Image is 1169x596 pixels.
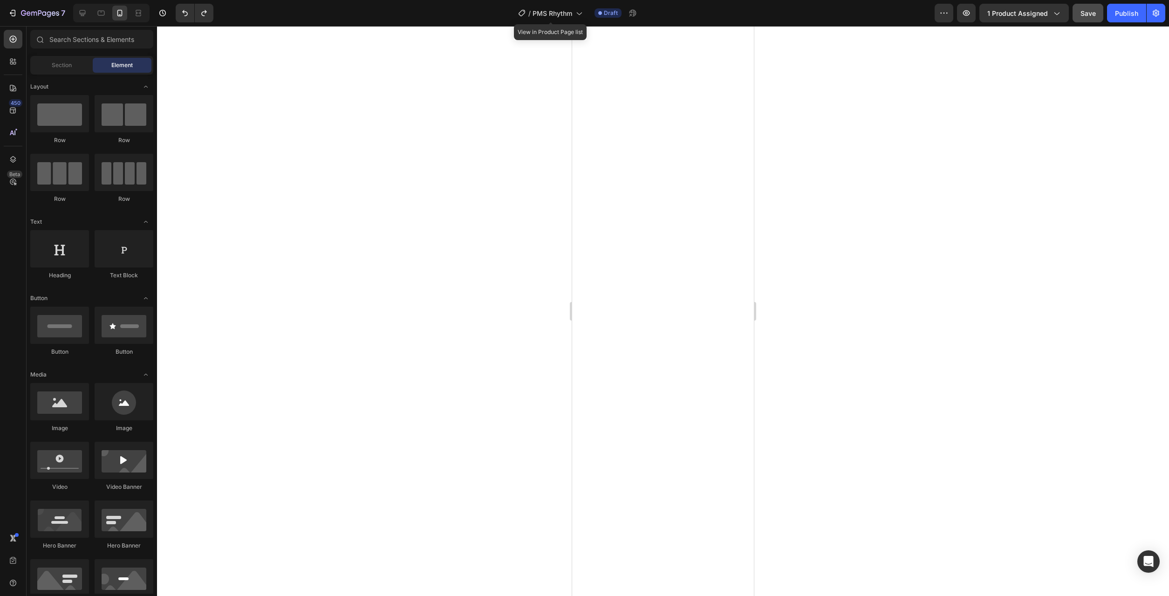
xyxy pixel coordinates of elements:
span: Text [30,218,42,226]
div: Text Block [95,271,153,280]
span: Draft [604,9,618,17]
div: 450 [9,99,22,107]
button: Save [1073,4,1103,22]
div: Hero Banner [30,541,89,550]
div: Video Banner [95,483,153,491]
iframe: Design area [572,26,754,596]
div: Image [95,424,153,432]
div: Open Intercom Messenger [1137,550,1160,573]
div: Video [30,483,89,491]
p: 7 [61,7,65,19]
div: Hero Banner [95,541,153,550]
span: Layout [30,82,48,91]
div: Image [30,424,89,432]
button: Publish [1107,4,1146,22]
div: Row [30,195,89,203]
span: Button [30,294,48,302]
div: Publish [1115,8,1138,18]
div: Undo/Redo [176,4,213,22]
span: Save [1080,9,1096,17]
span: Toggle open [138,291,153,306]
span: Toggle open [138,367,153,382]
span: Toggle open [138,79,153,94]
span: / [528,8,531,18]
span: Element [111,61,133,69]
span: Media [30,370,47,379]
div: Row [95,195,153,203]
span: 1 product assigned [987,8,1048,18]
input: Search Sections & Elements [30,30,153,48]
div: Beta [7,171,22,178]
div: Row [30,136,89,144]
div: Button [95,348,153,356]
span: PMS Rhythm [533,8,572,18]
div: Button [30,348,89,356]
button: 1 product assigned [979,4,1069,22]
div: Heading [30,271,89,280]
div: Row [95,136,153,144]
span: Toggle open [138,214,153,229]
button: 7 [4,4,69,22]
span: Section [52,61,72,69]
